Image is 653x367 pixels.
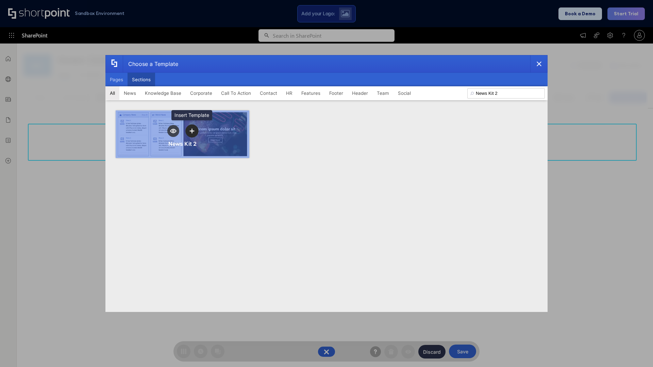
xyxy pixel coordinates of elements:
button: Team [372,86,394,100]
div: News Kit 2 [168,140,197,147]
button: Sections [128,73,155,86]
button: Features [297,86,325,100]
iframe: Chat Widget [619,334,653,367]
button: Knowledge Base [140,86,186,100]
button: Contact [255,86,282,100]
button: All [105,86,119,100]
div: template selector [105,55,548,312]
button: HR [282,86,297,100]
button: Pages [105,73,128,86]
button: Social [394,86,415,100]
button: Corporate [186,86,217,100]
button: Header [348,86,372,100]
div: Choose a Template [123,55,178,72]
button: Call To Action [217,86,255,100]
button: Footer [325,86,348,100]
input: Search [467,88,545,99]
button: News [119,86,140,100]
